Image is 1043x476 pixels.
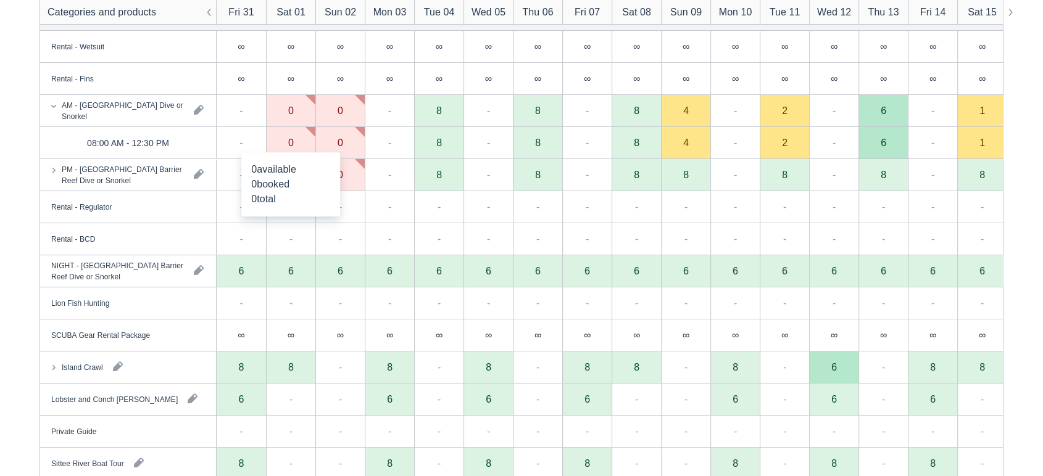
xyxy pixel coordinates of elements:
div: 1 [979,137,985,147]
div: Thu 06 [522,5,553,20]
div: ∞ [781,41,788,51]
div: ∞ [908,319,957,351]
div: ∞ [436,330,443,340]
div: - [487,231,490,246]
div: 8 [881,170,886,179]
div: ∞ [584,41,591,51]
div: ∞ [809,319,858,351]
div: 6 [710,384,760,416]
div: ∞ [217,319,266,351]
div: - [981,295,984,310]
div: 6 [683,266,689,276]
div: ∞ [386,41,393,51]
div: ∞ [337,73,344,83]
div: ∞ [485,330,492,340]
div: ∞ [288,330,294,340]
div: - [734,135,737,150]
div: 08:00 AM - 12:30 PM [87,135,169,150]
div: ∞ [831,41,837,51]
div: ∞ [562,319,612,351]
div: - [586,231,589,246]
div: 8 [486,458,491,468]
div: 6 [513,255,562,287]
div: 0 [266,127,315,159]
div: - [734,167,737,182]
div: ∞ [979,41,986,51]
div: ∞ [337,330,344,340]
div: - [586,103,589,118]
div: 6 [809,384,858,416]
div: ∞ [337,41,344,51]
div: 8 [634,170,639,179]
div: ∞ [238,41,244,51]
div: 6 [831,266,837,276]
div: ∞ [732,73,739,83]
div: ∞ [315,31,365,63]
div: 8 [387,458,393,468]
div: ∞ [584,330,591,340]
div: ∞ [633,330,640,340]
div: - [981,199,984,214]
div: Tue 04 [424,5,455,20]
div: 6 [463,255,513,287]
div: - [536,359,539,374]
div: - [833,231,836,246]
div: 8 [513,127,562,159]
div: 8 [930,458,936,468]
div: ∞ [809,63,858,95]
div: total [251,192,330,207]
div: - [388,135,391,150]
div: 6 [562,384,612,416]
div: 6 [957,255,1007,287]
div: - [388,295,391,310]
div: 2 [782,137,787,147]
div: 1 [979,105,985,115]
div: 6 [930,266,936,276]
div: Categories and products [48,5,156,20]
div: ∞ [584,73,591,83]
div: 8 [782,170,787,179]
div: - [586,295,589,310]
div: ∞ [957,63,1007,95]
div: 0 [338,105,343,115]
div: 6 [612,255,661,287]
div: 6 [809,255,858,287]
div: 6 [584,394,590,404]
div: Wed 05 [472,5,505,20]
div: ∞ [809,31,858,63]
div: - [684,231,688,246]
div: - [487,135,490,150]
div: PM - [GEOGRAPHIC_DATA] Barrier Reef Dive or Snorkel [62,163,184,186]
div: ∞ [957,31,1007,63]
div: ∞ [386,330,393,340]
div: ∞ [485,73,492,83]
div: ∞ [831,73,837,83]
div: - [635,199,638,214]
span: 0 [251,179,257,189]
div: - [882,231,885,246]
div: ∞ [683,73,689,83]
div: ∞ [760,319,809,351]
div: - [684,295,688,310]
div: - [388,199,391,214]
div: 6 [217,384,266,416]
div: ∞ [957,319,1007,351]
div: 6 [908,255,957,287]
div: Sun 02 [325,5,356,20]
div: - [783,295,786,310]
div: - [931,167,934,182]
div: ∞ [217,31,266,63]
div: ∞ [288,41,294,51]
div: 8 [535,105,541,115]
div: 1 [957,127,1007,159]
div: - [734,231,737,246]
div: ∞ [315,319,365,351]
div: ∞ [831,330,837,340]
div: - [833,167,836,182]
div: 6 [733,394,738,404]
div: ∞ [266,319,315,351]
div: ∞ [710,31,760,63]
div: 6 [365,384,414,416]
div: 6 [288,266,294,276]
div: 8 [612,127,661,159]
